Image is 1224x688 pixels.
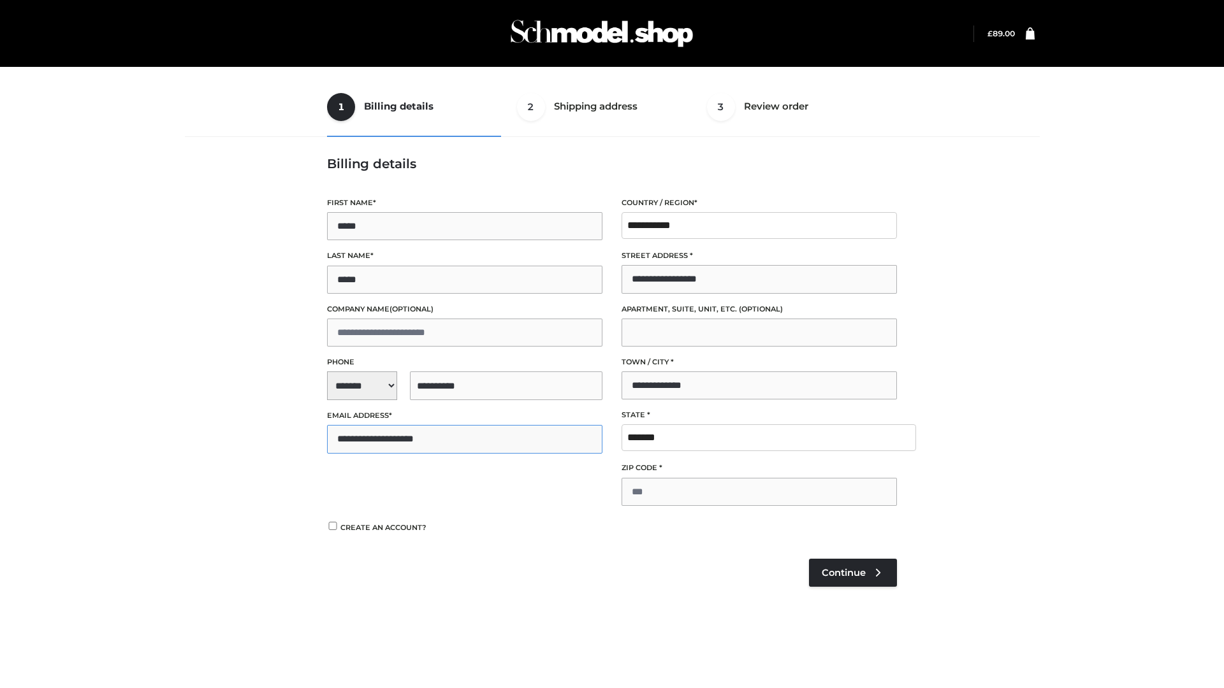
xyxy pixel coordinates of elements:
span: Continue [822,567,866,578]
label: Country / Region [622,197,897,209]
bdi: 89.00 [987,29,1015,38]
span: £ [987,29,993,38]
label: Company name [327,303,602,315]
a: £89.00 [987,29,1015,38]
span: (optional) [390,305,433,313]
label: Phone [327,356,602,368]
label: State [622,409,897,421]
label: Last name [327,250,602,262]
span: (optional) [739,305,783,313]
h3: Billing details [327,156,897,171]
span: Create an account? [340,523,426,532]
label: Town / City [622,356,897,368]
label: ZIP Code [622,462,897,474]
input: Create an account? [327,522,339,530]
label: Apartment, suite, unit, etc. [622,303,897,315]
label: Street address [622,250,897,262]
label: Email address [327,410,602,422]
a: Continue [809,559,897,587]
img: Schmodel Admin 964 [506,8,697,59]
label: First name [327,197,602,209]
